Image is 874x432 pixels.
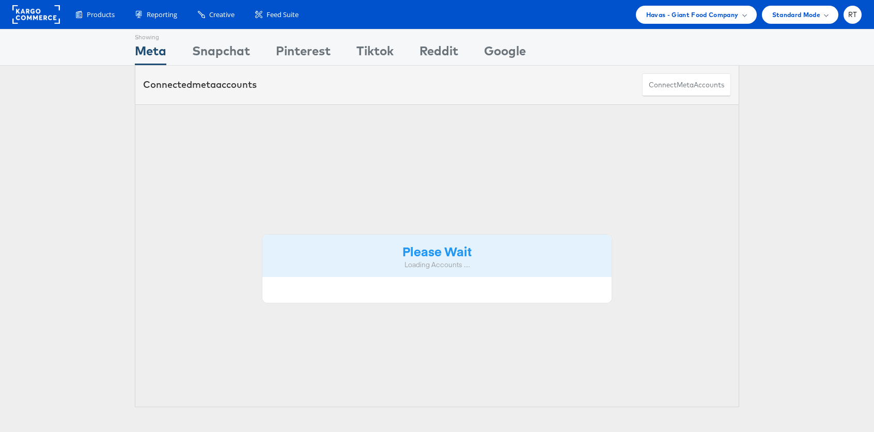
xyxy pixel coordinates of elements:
[646,9,739,20] span: Havas - Giant Food Company
[192,79,216,90] span: meta
[848,11,857,18] span: RT
[276,42,331,65] div: Pinterest
[270,260,604,270] div: Loading Accounts ....
[87,10,115,20] span: Products
[419,42,458,65] div: Reddit
[642,73,731,97] button: ConnectmetaAccounts
[135,29,166,42] div: Showing
[192,42,250,65] div: Snapchat
[267,10,299,20] span: Feed Suite
[147,10,177,20] span: Reporting
[402,242,472,259] strong: Please Wait
[677,80,694,90] span: meta
[209,10,235,20] span: Creative
[772,9,820,20] span: Standard Mode
[484,42,526,65] div: Google
[143,78,257,91] div: Connected accounts
[135,42,166,65] div: Meta
[356,42,394,65] div: Tiktok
